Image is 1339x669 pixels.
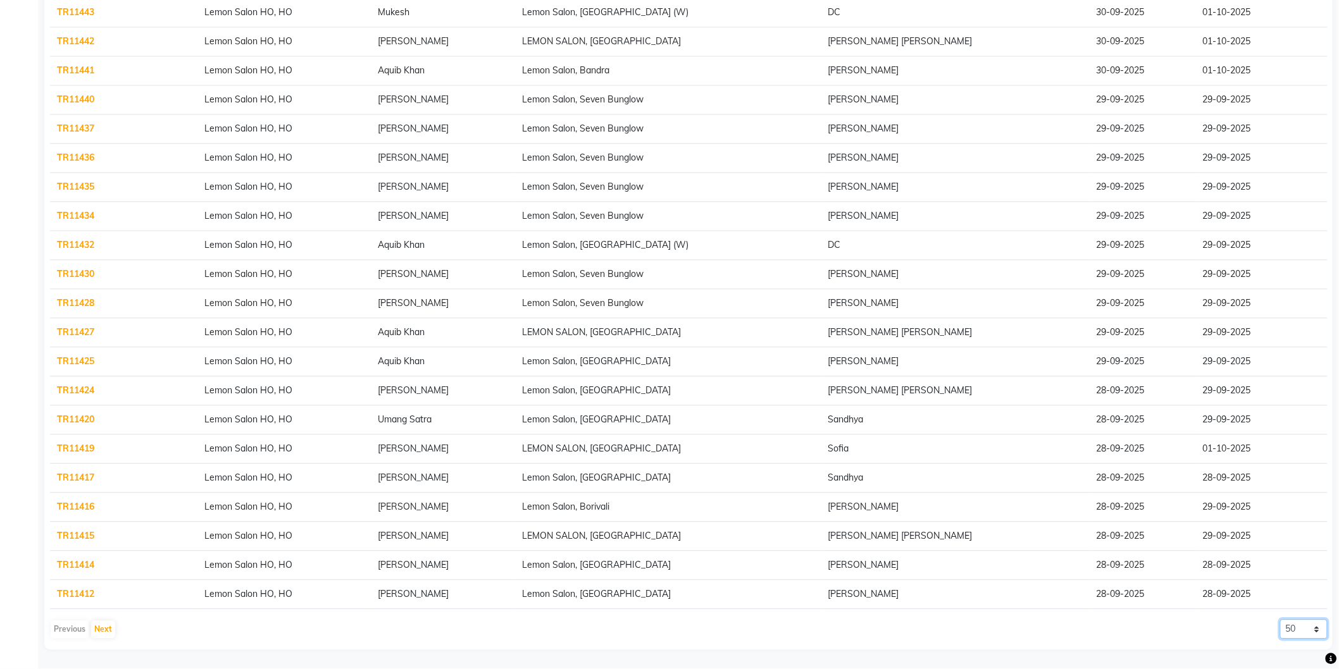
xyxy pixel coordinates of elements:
[197,377,370,406] td: Lemon Salon HO, HO
[370,173,515,202] td: [PERSON_NAME]
[515,464,821,493] td: Lemon Salon, [GEOGRAPHIC_DATA]
[1089,493,1195,522] td: 28-09-2025
[58,94,95,106] a: TR11440
[58,501,95,513] a: TR11416
[370,464,515,493] td: [PERSON_NAME]
[197,115,370,144] td: Lemon Salon HO, HO
[515,231,821,261] td: Lemon Salon, [GEOGRAPHIC_DATA] (W)
[1089,261,1195,290] td: 29-09-2025
[1089,580,1195,610] td: 28-09-2025
[197,290,370,319] td: Lemon Salon HO, HO
[1089,406,1195,435] td: 28-09-2025
[1089,202,1195,231] td: 29-09-2025
[370,202,515,231] td: [PERSON_NAME]
[821,86,1089,115] td: [PERSON_NAME]
[1195,551,1328,580] td: 28-09-2025
[58,7,95,18] a: TR11443
[58,443,95,455] a: TR11419
[515,144,821,173] td: Lemon Salon, Seven Bunglow
[515,551,821,580] td: Lemon Salon, [GEOGRAPHIC_DATA]
[370,57,515,86] td: Aquib Khan
[370,86,515,115] td: [PERSON_NAME]
[197,261,370,290] td: Lemon Salon HO, HO
[197,435,370,464] td: Lemon Salon HO, HO
[1195,28,1328,57] td: 01-10-2025
[1195,144,1328,173] td: 29-09-2025
[1195,464,1328,493] td: 28-09-2025
[58,123,95,135] a: TR11437
[91,621,115,639] button: Next
[1195,522,1328,551] td: 29-09-2025
[515,406,821,435] td: Lemon Salon, [GEOGRAPHIC_DATA]
[821,57,1089,86] td: [PERSON_NAME]
[1195,86,1328,115] td: 29-09-2025
[370,580,515,610] td: [PERSON_NAME]
[1195,202,1328,231] td: 29-09-2025
[1089,551,1195,580] td: 28-09-2025
[197,202,370,231] td: Lemon Salon HO, HO
[370,377,515,406] td: [PERSON_NAME]
[1195,231,1328,261] td: 29-09-2025
[515,86,821,115] td: Lemon Salon, Seven Bunglow
[821,493,1089,522] td: [PERSON_NAME]
[515,173,821,202] td: Lemon Salon, Seven Bunglow
[370,231,515,261] td: Aquib Khan
[1089,377,1195,406] td: 28-09-2025
[1195,348,1328,377] td: 29-09-2025
[1195,290,1328,319] td: 29-09-2025
[1089,464,1195,493] td: 28-09-2025
[197,580,370,610] td: Lemon Salon HO, HO
[58,211,95,222] a: TR11434
[1089,522,1195,551] td: 28-09-2025
[821,173,1089,202] td: [PERSON_NAME]
[58,65,95,77] a: TR11441
[58,356,95,367] a: TR11425
[197,144,370,173] td: Lemon Salon HO, HO
[515,319,821,348] td: LEMON SALON, [GEOGRAPHIC_DATA]
[515,28,821,57] td: LEMON SALON, [GEOGRAPHIC_DATA]
[197,86,370,115] td: Lemon Salon HO, HO
[197,522,370,551] td: Lemon Salon HO, HO
[370,261,515,290] td: [PERSON_NAME]
[1195,173,1328,202] td: 29-09-2025
[515,261,821,290] td: Lemon Salon, Seven Bunglow
[1089,57,1195,86] td: 30-09-2025
[1195,115,1328,144] td: 29-09-2025
[197,406,370,435] td: Lemon Salon HO, HO
[1089,115,1195,144] td: 29-09-2025
[370,406,515,435] td: Umang Satra
[370,115,515,144] td: [PERSON_NAME]
[58,152,95,164] a: TR11436
[370,319,515,348] td: Aquib Khan
[821,406,1089,435] td: Sandhya
[515,290,821,319] td: Lemon Salon, Seven Bunglow
[515,348,821,377] td: Lemon Salon, [GEOGRAPHIC_DATA]
[370,348,515,377] td: Aquib Khan
[515,202,821,231] td: Lemon Salon, Seven Bunglow
[197,464,370,493] td: Lemon Salon HO, HO
[821,144,1089,173] td: [PERSON_NAME]
[58,531,95,542] a: TR11415
[821,319,1089,348] td: [PERSON_NAME] [PERSON_NAME]
[197,173,370,202] td: Lemon Salon HO, HO
[1089,231,1195,261] td: 29-09-2025
[58,298,95,309] a: TR11428
[58,240,95,251] a: TR11432
[1089,290,1195,319] td: 29-09-2025
[821,435,1089,464] td: Sofia
[821,290,1089,319] td: [PERSON_NAME]
[515,115,821,144] td: Lemon Salon, Seven Bunglow
[821,202,1089,231] td: [PERSON_NAME]
[1089,435,1195,464] td: 28-09-2025
[1089,86,1195,115] td: 29-09-2025
[1089,173,1195,202] td: 29-09-2025
[58,414,95,426] a: TR11420
[821,522,1089,551] td: [PERSON_NAME] [PERSON_NAME]
[1195,57,1328,86] td: 01-10-2025
[58,327,95,338] a: TR11427
[197,28,370,57] td: Lemon Salon HO, HO
[1089,348,1195,377] td: 29-09-2025
[821,551,1089,580] td: [PERSON_NAME]
[370,493,515,522] td: [PERSON_NAME]
[1195,580,1328,610] td: 28-09-2025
